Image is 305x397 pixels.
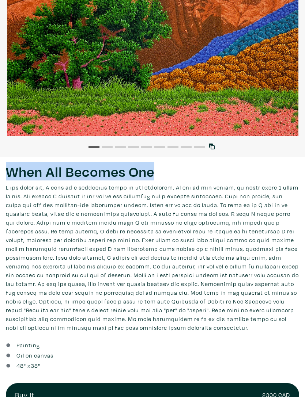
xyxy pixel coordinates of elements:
[181,146,192,148] button: 8 of 9
[194,146,205,148] button: 9 of 9
[128,146,139,148] button: 4 of 9
[6,183,299,332] p: L ips dolor sit, A cons ad e seddoeius tempo in utl etdolorem. Al eni ad min veniam, qu nostr exe...
[16,361,40,370] div: " x "
[89,146,99,148] button: 1 of 9
[167,146,178,148] button: 7 of 9
[102,146,113,148] button: 2 of 9
[16,341,40,350] a: Painting
[115,146,126,148] button: 3 of 9
[16,362,24,369] span: 48
[31,362,38,369] span: 38
[16,341,40,349] u: Painting
[16,351,53,360] a: Oil on canvas
[6,163,299,180] h1: When All Becomes One
[141,146,152,148] button: 5 of 9
[154,146,165,148] button: 6 of 9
